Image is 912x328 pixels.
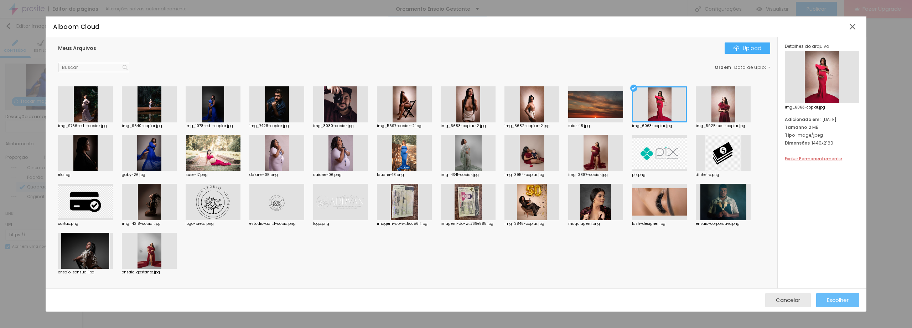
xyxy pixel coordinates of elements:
[785,116,859,122] div: [DATE]
[377,124,432,128] div: img_5697-copiar-2.jpg
[568,124,623,128] div: skies-18.jpg
[122,124,177,128] div: img_9640-copiar.jpg
[715,65,770,70] div: :
[249,222,304,226] div: estudio-adr...1-copia.png
[785,132,859,138] div: image/jpeg
[441,222,496,226] div: imagem-do-w...769e385.jpg
[504,173,559,177] div: img_3954-copiar.jpg
[186,124,240,128] div: img_1078-ed...-copiar.jpg
[186,222,240,226] div: logo-preta.png
[313,124,368,128] div: img_8080-copiar.jpg
[785,43,829,49] span: Detalhes do arquivo
[632,173,687,177] div: pix.png
[734,65,771,70] span: Data de upload
[715,64,731,70] span: Ordem
[313,173,368,177] div: daiane-06.png
[568,173,623,177] div: img_3887-copiar.jpg
[122,173,177,177] div: gaby-26.jpg
[249,173,304,177] div: daiane-05.png
[696,222,751,226] div: ensaio-corporativo.png
[632,124,687,128] div: img_6063-copiar.jpg
[776,297,800,303] span: Cancelar
[504,124,559,128] div: img_5682-copiar-2.jpg
[377,222,432,226] div: imagem-do-w...5cc561f.jpg
[632,222,687,226] div: lash-designer.jpg
[725,42,770,54] button: IconeUpload
[377,173,432,177] div: lauane-18.png
[816,293,859,307] button: Escolher
[568,222,623,226] div: maquiagem.png
[53,22,100,31] span: Alboom Cloud
[58,271,113,274] div: ensaio-sensual.jpg
[441,173,496,177] div: img_4341-copiar.jpg
[123,65,128,70] img: Icone
[58,124,113,128] div: img_9766-ed...-copiar.jpg
[696,173,751,177] div: dinheiro.png
[827,297,849,303] span: Escolher
[765,293,811,307] button: Cancelar
[186,173,240,177] div: suse-17.png
[785,124,859,130] div: 2 MB
[122,222,177,226] div: img_4218-copiar.jpg
[58,45,96,52] span: Meus Arquivos
[734,45,739,51] img: Icone
[785,124,807,130] span: Tamanho
[122,271,177,274] div: ensaio-gestante.jpg
[785,116,820,122] span: Adicionado em:
[249,124,304,128] div: img_7428-copiar.jpg
[58,222,113,226] div: cartao.png
[441,124,496,128] div: img_5688-copiar-2.jpg
[785,132,795,138] span: Tipo
[785,156,842,162] span: Excluir Permanentemente
[785,106,859,109] span: img_6063-copiar.jpg
[58,173,113,177] div: ela.jpg
[696,124,751,128] div: img_5925-ed...-copiar.jpg
[734,45,761,51] div: Upload
[313,222,368,226] div: logo.png
[785,140,859,146] div: 1440x2160
[785,140,810,146] span: Dimensões
[504,222,559,226] div: img_3846-copiar.jpg
[58,63,129,72] input: Buscar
